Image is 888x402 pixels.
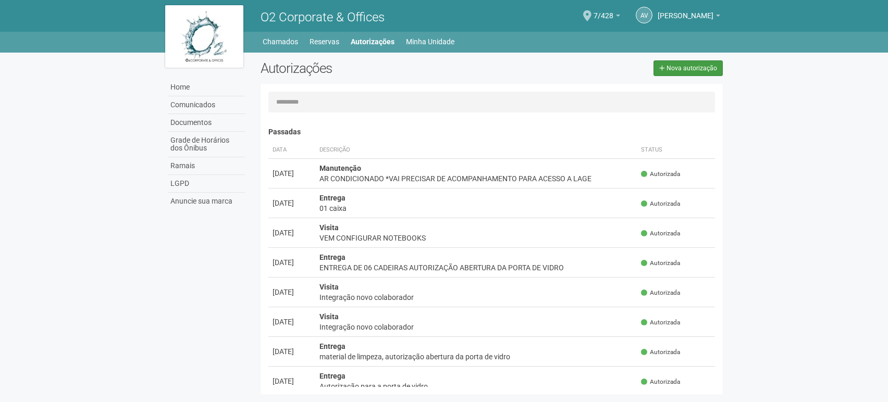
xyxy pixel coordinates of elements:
[658,13,720,21] a: [PERSON_NAME]
[319,203,633,213] div: 01 caixa
[168,132,245,157] a: Grade de Horários dos Ônibus
[594,13,620,21] a: 7/428
[261,10,385,24] span: O2 Corporate & Offices
[268,142,315,159] th: Data
[273,198,311,208] div: [DATE]
[637,142,715,159] th: Status
[319,351,633,362] div: material de limpeza, autorização abertura da porta de vidro
[641,348,680,357] span: Autorizada
[319,312,339,321] strong: Visita
[263,34,298,49] a: Chamados
[319,223,339,232] strong: Visita
[319,173,633,184] div: AR CONDICIONADO *VAI PRECISAR DE ACOMPANHAMENTO PARA ACESSO A LAGE
[319,381,633,392] div: Autorização para a porta de vidro
[641,288,680,297] span: Autorizada
[273,376,311,386] div: [DATE]
[319,194,346,202] strong: Entrega
[636,7,652,23] a: AV
[261,60,484,76] h2: Autorizações
[594,2,613,20] span: 7/428
[273,228,311,238] div: [DATE]
[641,170,680,179] span: Autorizada
[658,2,713,20] span: Alexandre Victoriano Gomes
[319,253,346,261] strong: Entrega
[168,79,245,96] a: Home
[273,287,311,297] div: [DATE]
[319,372,346,380] strong: Entrega
[641,199,680,208] span: Autorizada
[273,317,311,327] div: [DATE]
[319,233,633,243] div: VEM CONFIGURAR NOTEBOOKS
[319,262,633,273] div: ENTREGA DE 06 CADEIRAS AUTORIZAÇÃO ABERTURA DA PORTA DE VIDRO
[273,257,311,268] div: [DATE]
[319,292,633,303] div: Integração novo colaborador
[168,96,245,114] a: Comunicados
[319,342,346,350] strong: Entrega
[667,65,717,72] span: Nova autorização
[168,157,245,175] a: Ramais
[641,378,680,386] span: Autorizada
[351,34,394,49] a: Autorizações
[641,318,680,327] span: Autorizada
[268,128,715,136] h4: Passadas
[641,229,680,238] span: Autorizada
[319,164,361,172] strong: Manutenção
[315,142,637,159] th: Descrição
[168,175,245,193] a: LGPD
[168,114,245,132] a: Documentos
[319,283,339,291] strong: Visita
[273,346,311,357] div: [DATE]
[641,259,680,268] span: Autorizada
[165,5,243,68] img: logo.jpg
[310,34,339,49] a: Reservas
[319,322,633,332] div: Integração novo colaborador
[406,34,454,49] a: Minha Unidade
[653,60,723,76] a: Nova autorização
[273,168,311,179] div: [DATE]
[168,193,245,210] a: Anuncie sua marca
